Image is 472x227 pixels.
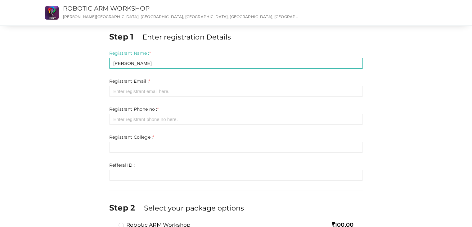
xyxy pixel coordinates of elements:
[109,78,150,84] label: Registrant Email :
[45,6,59,20] img: E7QGJRPK_small.png
[109,58,363,69] input: Enter registrant name here.
[109,114,363,125] input: Enter registrant phone no here.
[63,14,299,19] p: [PERSON_NAME][GEOGRAPHIC_DATA], [GEOGRAPHIC_DATA], [GEOGRAPHIC_DATA], [GEOGRAPHIC_DATA], [GEOGRAP...
[109,31,141,42] label: Step 1
[144,203,244,213] label: Select your package options
[63,5,150,12] a: ROBOTIC ARM WORKSHOP
[109,86,363,97] input: Enter registrant email here.
[109,134,154,140] label: Registrant College :
[142,32,231,42] label: Enter registration Details
[109,202,143,213] label: Step 2
[109,50,151,56] label: Registrant Name :
[109,162,135,168] label: Refferal ID :
[109,106,159,112] label: Registrant Phone no :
